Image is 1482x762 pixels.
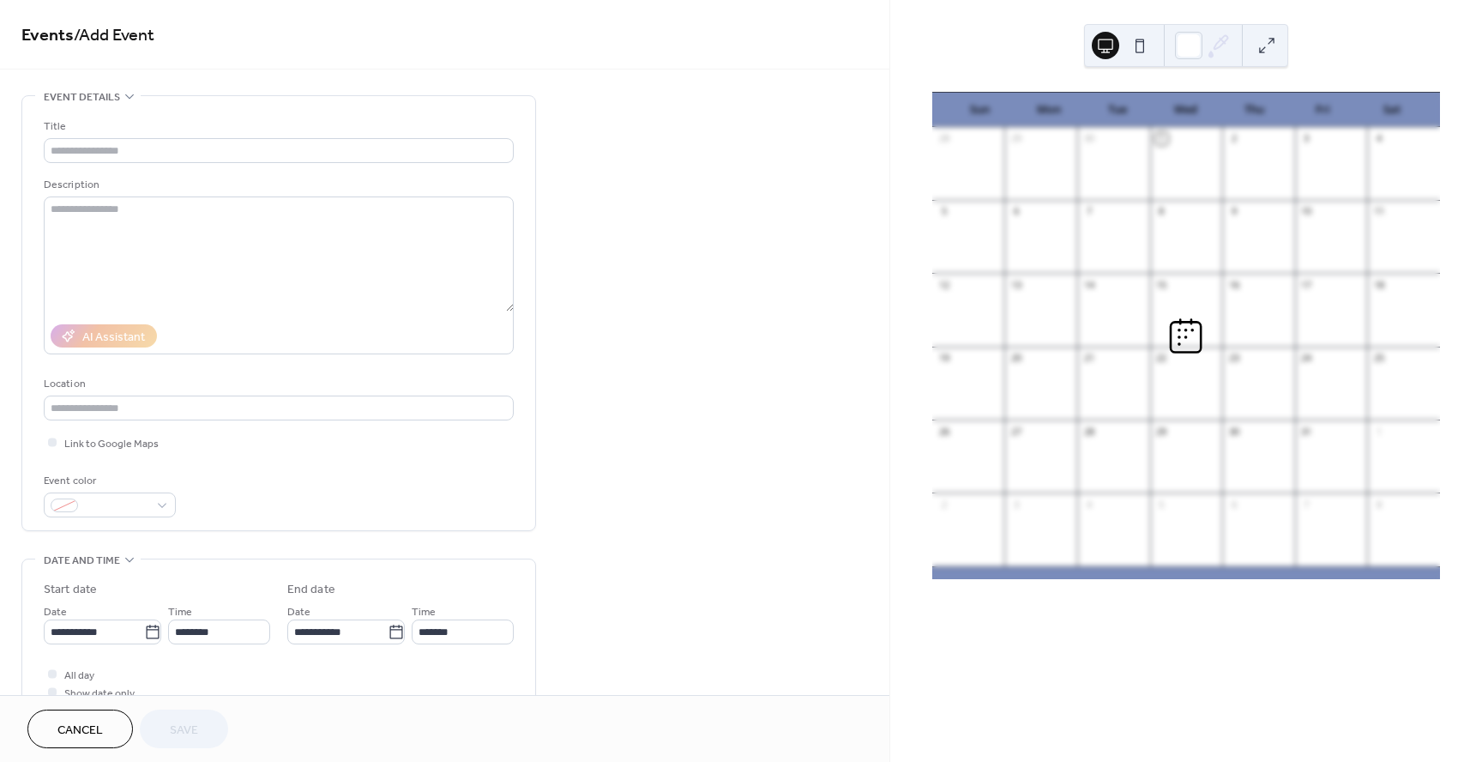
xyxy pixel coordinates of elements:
div: 11 [1372,205,1385,218]
div: Event color [44,472,172,490]
div: 12 [937,278,950,291]
div: 18 [1372,278,1385,291]
div: 7 [1082,205,1095,218]
span: Show date only [64,685,135,703]
span: Event details [44,88,120,106]
div: 20 [1009,352,1022,365]
div: Description [44,176,510,194]
div: 29 [1009,132,1022,145]
div: 24 [1300,352,1313,365]
a: Events [21,19,74,52]
span: / Add Event [74,19,154,52]
div: Tue [1083,93,1152,127]
div: 19 [937,352,950,365]
div: 4 [1372,132,1385,145]
div: 10 [1300,205,1313,218]
div: Fri [1289,93,1358,127]
div: 2 [937,498,950,511]
span: Date [287,603,310,621]
div: Sat [1358,93,1426,127]
div: 27 [1009,425,1022,438]
div: Location [44,375,510,393]
div: Title [44,118,510,136]
div: 16 [1227,278,1240,291]
div: End date [287,581,335,599]
div: 23 [1227,352,1240,365]
div: 28 [937,132,950,145]
span: Date [44,603,67,621]
div: 2 [1227,132,1240,145]
div: 6 [1009,205,1022,218]
div: 21 [1082,352,1095,365]
div: 6 [1227,498,1240,511]
div: 7 [1300,498,1313,511]
div: 26 [937,425,950,438]
div: Wed [1152,93,1220,127]
span: Time [168,603,192,621]
div: Start date [44,581,97,599]
button: Cancel [27,710,133,748]
div: 25 [1372,352,1385,365]
span: Time [412,603,436,621]
div: 28 [1082,425,1095,438]
div: 13 [1009,278,1022,291]
span: All day [64,667,94,685]
div: Thu [1220,93,1289,127]
div: 4 [1082,498,1095,511]
div: 22 [1155,352,1168,365]
div: 14 [1082,278,1095,291]
div: 17 [1300,278,1313,291]
div: 30 [1082,132,1095,145]
div: 5 [1155,498,1168,511]
div: 3 [1300,132,1313,145]
div: 3 [1009,498,1022,511]
div: 31 [1300,425,1313,438]
div: 8 [1372,498,1385,511]
div: 9 [1227,205,1240,218]
span: Date and time [44,552,120,570]
div: 1 [1372,425,1385,438]
div: 8 [1155,205,1168,218]
span: Link to Google Maps [64,435,159,453]
div: 30 [1227,425,1240,438]
div: Mon [1015,93,1083,127]
div: Sun [946,93,1015,127]
div: 5 [937,205,950,218]
div: 29 [1155,425,1168,438]
div: 1 [1155,132,1168,145]
span: Cancel [57,722,103,740]
div: 15 [1155,278,1168,291]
